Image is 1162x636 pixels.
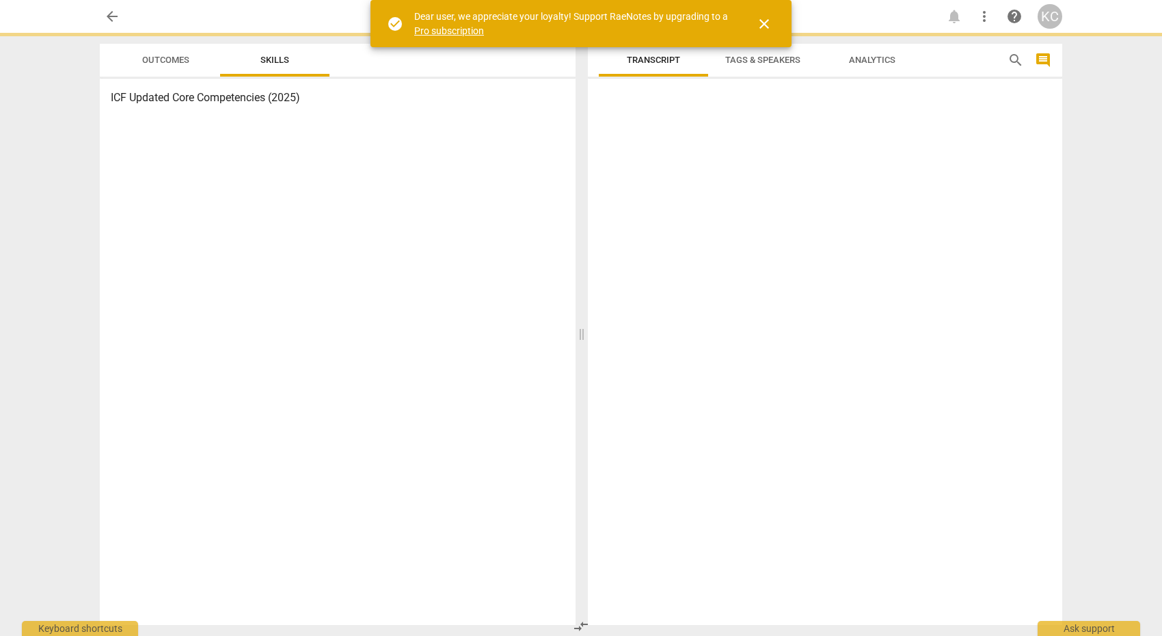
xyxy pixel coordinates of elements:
[1032,49,1054,71] button: Show/Hide comments
[976,8,992,25] span: more_vert
[1006,8,1023,25] span: help
[573,618,589,635] span: compare_arrows
[756,16,772,32] span: close
[1038,4,1062,29] button: KC
[1002,4,1027,29] a: Help
[849,55,895,65] span: Analytics
[725,55,800,65] span: Tags & Speakers
[1038,621,1140,636] div: Ask support
[260,55,289,65] span: Skills
[1008,52,1024,68] span: search
[387,16,403,32] span: check_circle
[22,621,138,636] div: Keyboard shortcuts
[627,55,680,65] span: Transcript
[1005,49,1027,71] button: Search
[748,8,781,40] button: Close
[111,90,565,106] h3: ICF Updated Core Competencies (2025)
[142,55,189,65] span: Outcomes
[104,8,120,25] span: arrow_back
[414,25,484,36] a: Pro subscription
[1035,52,1051,68] span: comment
[414,10,731,38] div: Dear user, we appreciate your loyalty! Support RaeNotes by upgrading to a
